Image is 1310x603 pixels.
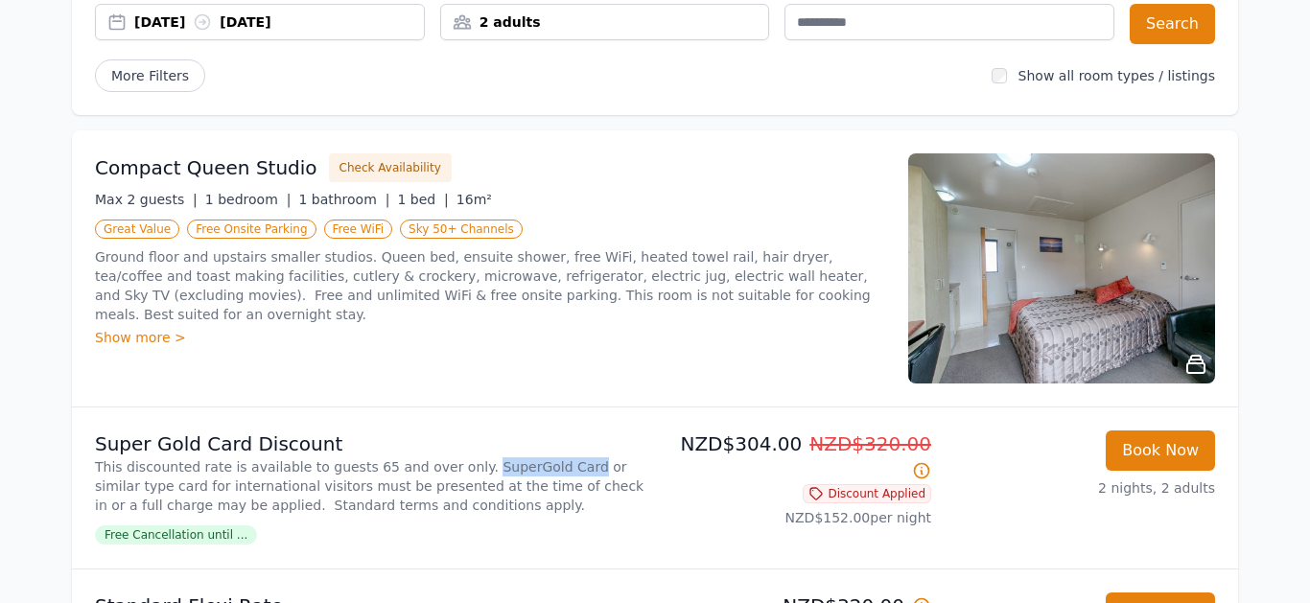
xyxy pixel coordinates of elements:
span: Free Cancellation until ... [95,525,257,545]
span: 1 bed | [397,192,448,207]
div: [DATE] [DATE] [134,12,424,32]
p: This discounted rate is available to guests 65 and over only. SuperGold Card or similar type card... [95,457,647,515]
p: NZD$152.00 per night [663,508,931,527]
span: Free WiFi [324,220,393,239]
p: Ground floor and upstairs smaller studios. Queen bed, ensuite shower, free WiFi, heated towel rai... [95,247,885,324]
div: 2 adults [441,12,769,32]
div: Show more > [95,328,885,347]
span: Great Value [95,220,179,239]
button: Search [1130,4,1215,44]
button: Book Now [1106,430,1215,471]
h3: Compact Queen Studio [95,154,317,181]
span: More Filters [95,59,205,92]
p: 2 nights, 2 adults [947,478,1215,498]
button: Check Availability [329,153,452,182]
span: Max 2 guests | [95,192,198,207]
span: 1 bathroom | [298,192,389,207]
span: Free Onsite Parking [187,220,316,239]
label: Show all room types / listings [1018,68,1215,83]
span: Discount Applied [803,484,931,503]
span: Sky 50+ Channels [400,220,523,239]
p: NZD$304.00 [663,430,931,484]
p: Super Gold Card Discount [95,430,647,457]
span: 16m² [456,192,492,207]
span: 1 bedroom | [205,192,292,207]
span: NZD$320.00 [809,432,931,455]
